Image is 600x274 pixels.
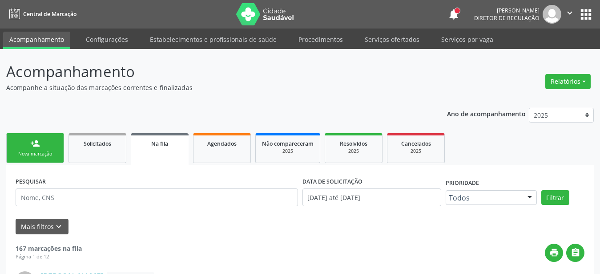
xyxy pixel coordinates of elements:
a: Estabelecimentos e profissionais de saúde [144,32,283,47]
button: Filtrar [541,190,569,205]
p: Ano de acompanhamento [447,108,526,119]
button: Relatórios [545,74,591,89]
a: Serviços ofertados [358,32,426,47]
a: Procedimentos [292,32,349,47]
div: Página 1 de 12 [16,253,82,261]
div: person_add [30,139,40,148]
label: DATA DE SOLICITAÇÃO [302,175,362,188]
label: PESQUISAR [16,175,46,188]
span: Todos [449,193,519,202]
span: Solicitados [84,140,111,147]
span: Cancelados [401,140,431,147]
span: Central de Marcação [23,10,77,18]
label: Prioridade [446,176,479,190]
a: Acompanhamento [3,32,70,49]
div: 2025 [262,148,314,155]
button: apps [578,7,594,22]
div: 2025 [394,148,438,155]
span: Na fila [151,140,168,147]
i: keyboard_arrow_down [54,222,64,232]
span: Não compareceram [262,140,314,147]
input: Nome, CNS [16,188,298,206]
button:  [566,244,584,262]
strong: 167 marcações na fila [16,244,82,253]
i: print [549,248,559,258]
div: [PERSON_NAME] [474,7,540,14]
a: Serviços por vaga [435,32,499,47]
i:  [571,248,580,258]
span: Diretor de regulação [474,14,540,22]
p: Acompanhamento [6,61,418,83]
button: print [545,244,563,262]
p: Acompanhe a situação das marcações correntes e finalizadas [6,83,418,92]
div: 2025 [331,148,376,155]
a: Central de Marcação [6,7,77,21]
i:  [565,8,575,18]
button: Mais filtroskeyboard_arrow_down [16,219,68,234]
button:  [561,5,578,24]
button: notifications [447,8,460,20]
div: Nova marcação [13,151,57,157]
a: Configurações [80,32,134,47]
span: Resolvidos [340,140,367,147]
img: img [543,5,561,24]
span: Agendados [207,140,237,147]
input: Selecione um intervalo [302,188,441,206]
